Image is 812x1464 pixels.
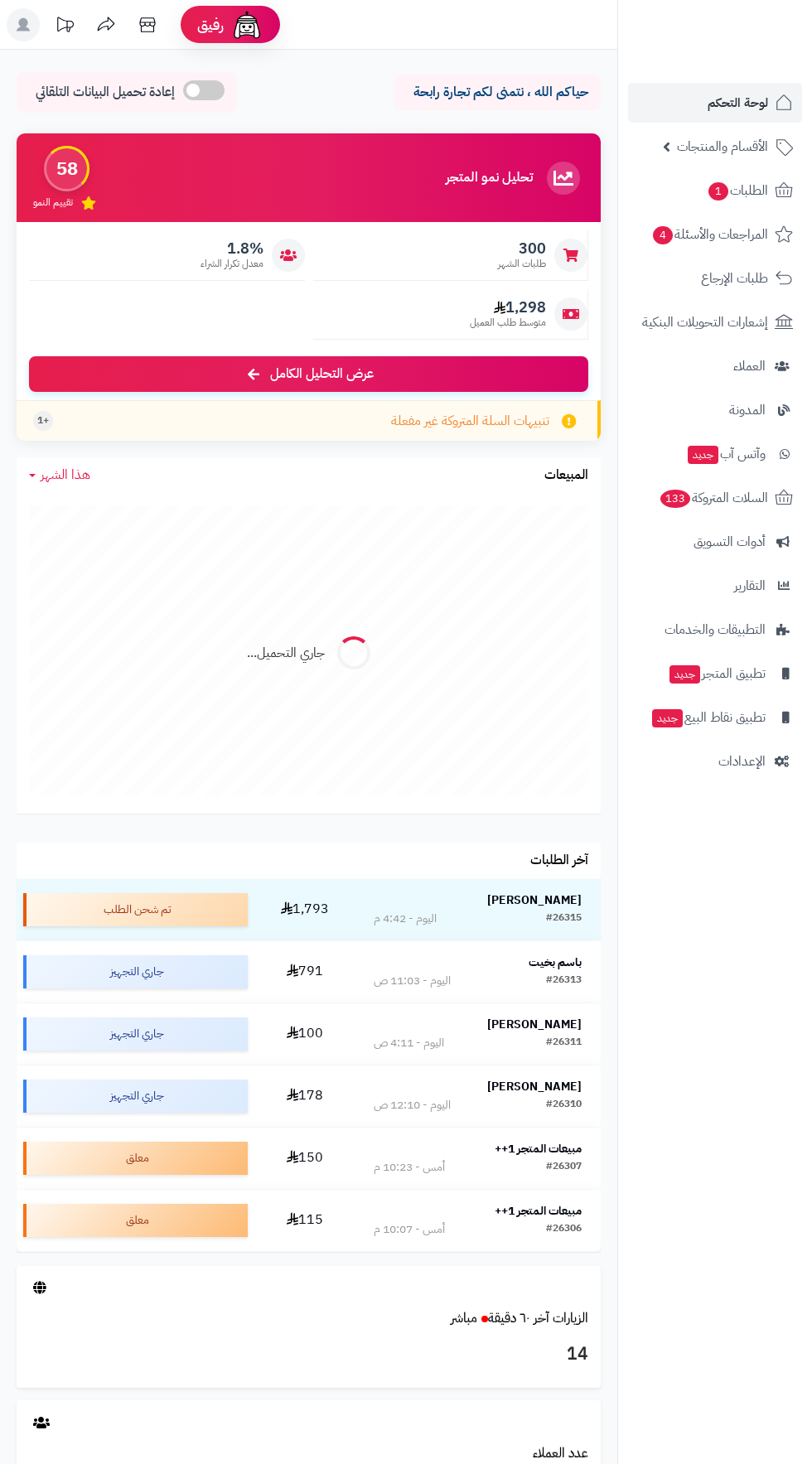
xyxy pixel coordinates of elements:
div: جاري التجهيز [23,955,248,988]
span: 1.8% [201,239,263,258]
span: جديد [669,665,700,684]
td: 791 [254,941,355,1003]
a: المدونة [628,390,802,430]
img: ai-face.png [230,8,263,41]
span: طلبات الشهر [498,257,546,271]
span: المراجعات والأسئلة [651,223,768,246]
span: لوحة التحكم [708,91,768,114]
a: الإعدادات [628,742,802,781]
span: السلات المتروكة [659,486,768,510]
h3: 14 [29,1341,588,1369]
h3: المبيعات [544,468,588,483]
td: 1,793 [254,879,355,940]
a: لوحة التحكم [628,83,802,123]
span: عرض التحليل الكامل [270,365,374,384]
h3: آخر الطلبات [530,853,588,868]
div: معلق [23,1204,248,1237]
span: التقارير [734,574,766,597]
span: جديد [688,446,718,464]
span: 1,298 [470,298,546,316]
a: عرض التحليل الكامل [29,356,588,392]
span: الإعدادات [718,750,766,773]
strong: [PERSON_NAME] [487,1078,582,1095]
a: وآتس آبجديد [628,434,802,474]
div: #26307 [546,1159,582,1176]
div: جاري التجهيز [23,1080,248,1113]
span: متوسط طلب العميل [470,316,546,330]
span: +1 [37,413,49,428]
span: 1 [708,182,728,201]
div: #26313 [546,973,582,989]
span: 133 [660,490,690,508]
div: معلق [23,1142,248,1175]
span: 4 [653,226,673,244]
a: الزيارات آخر ٦٠ دقيقةمباشر [451,1308,588,1328]
div: جاري التحميل... [247,644,325,663]
div: اليوم - 4:42 م [374,911,437,927]
td: 150 [254,1128,355,1189]
strong: [PERSON_NAME] [487,891,582,909]
span: تنبيهات السلة المتروكة غير مفعلة [391,412,549,431]
span: 300 [498,239,546,258]
strong: مبيعات المتجر 1++ [495,1140,582,1157]
span: أدوات التسويق [694,530,766,553]
a: هذا الشهر [29,466,90,485]
p: حياكم الله ، نتمنى لكم تجارة رابحة [406,83,588,102]
td: 178 [254,1065,355,1127]
span: معدل تكرار الشراء [201,257,263,271]
td: 115 [254,1190,355,1251]
div: #26306 [546,1221,582,1238]
span: إعادة تحميل البيانات التلقائي [36,83,175,102]
a: العملاء [628,346,802,386]
div: اليوم - 12:10 ص [374,1097,451,1114]
a: تحديثات المنصة [44,8,85,46]
span: التطبيقات والخدمات [665,618,766,641]
td: 100 [254,1003,355,1065]
div: #26315 [546,911,582,927]
div: اليوم - 4:11 ص [374,1035,444,1051]
span: المدونة [729,399,766,422]
a: التقارير [628,566,802,606]
div: #26311 [546,1035,582,1051]
div: أمس - 10:23 م [374,1159,445,1176]
a: عدد العملاء [533,1443,588,1463]
a: تطبيق نقاط البيعجديد [628,698,802,737]
a: تطبيق المتجرجديد [628,654,802,693]
div: #26310 [546,1097,582,1114]
span: رفيق [197,15,224,35]
span: طلبات الإرجاع [701,267,768,290]
span: العملاء [733,355,766,378]
small: مباشر [451,1308,477,1328]
a: طلبات الإرجاع [628,258,802,298]
a: أدوات التسويق [628,522,802,562]
strong: باسم بخيت [529,954,582,971]
a: التطبيقات والخدمات [628,610,802,650]
span: هذا الشهر [41,465,90,485]
span: وآتس آب [686,442,766,466]
a: المراجعات والأسئلة4 [628,215,802,254]
h3: تحليل نمو المتجر [446,171,533,186]
span: تطبيق المتجر [668,662,766,685]
span: إشعارات التحويلات البنكية [642,311,768,334]
span: تقييم النمو [33,196,73,210]
div: اليوم - 11:03 ص [374,973,451,989]
a: السلات المتروكة133 [628,478,802,518]
strong: [PERSON_NAME] [487,1016,582,1033]
span: تطبيق نقاط البيع [650,706,766,729]
a: إشعارات التحويلات البنكية [628,302,802,342]
div: أمس - 10:07 م [374,1221,445,1238]
a: الطلبات1 [628,171,802,210]
span: الأقسام والمنتجات [677,135,768,158]
span: جديد [652,709,683,727]
div: تم شحن الطلب [23,893,248,926]
span: الطلبات [707,179,768,202]
div: جاري التجهيز [23,1017,248,1051]
strong: مبيعات المتجر 1++ [495,1202,582,1220]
